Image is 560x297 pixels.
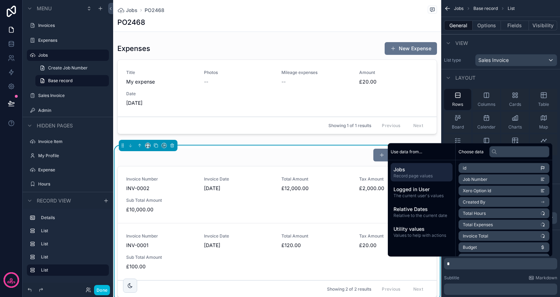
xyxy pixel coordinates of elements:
[452,102,463,107] span: Rows
[473,6,498,11] span: Base record
[118,166,437,223] a: Invoice NumberINV-0002Invoice Date[DATE]Total Amount£12,000.00Tax Amount£2,000.00Sub Total Amount...
[501,134,529,155] button: Pivot Table
[473,112,500,133] button: Calendar
[38,23,105,28] label: Invoices
[477,124,496,130] span: Calendar
[444,134,471,155] button: Checklist
[7,279,16,285] p: days
[126,206,196,213] span: £10,000.00
[473,21,501,30] button: Options
[473,89,500,110] button: Columns
[508,6,515,11] span: List
[536,275,557,281] span: Markdown
[41,228,103,234] label: List
[509,102,521,107] span: Cards
[37,197,71,204] span: Record view
[388,160,455,244] div: scrollable content
[126,233,196,239] span: Invoice Number
[393,186,450,193] span: Logged in User
[204,176,273,182] span: Invoice Date
[359,185,428,192] span: £2,000.00
[327,286,371,292] span: Showing 2 of 2 results
[126,176,196,182] span: Invoice Number
[48,78,72,84] span: Base record
[48,65,88,71] span: Create Job Number
[538,102,549,107] span: Table
[444,21,473,30] button: General
[455,40,468,47] span: View
[393,173,450,179] span: Record page values
[126,263,196,270] span: £100.00
[41,215,103,221] label: Details
[444,112,471,133] button: Board
[38,108,105,113] label: Admin
[37,122,73,129] span: Hidden pages
[38,52,105,58] label: Jobs
[444,284,557,295] div: scrollable content
[454,6,463,11] span: Jobs
[475,54,557,66] button: Sales Invoice
[393,206,450,213] span: Relative Dates
[444,275,459,281] label: Subtitle
[281,185,351,192] span: £12,000.00
[38,93,105,98] label: Sales Invoice
[539,124,548,130] span: Map
[478,102,495,107] span: Columns
[501,89,529,110] button: Cards
[117,17,145,27] h1: PO2468
[281,176,351,182] span: Total Amount
[501,112,529,133] button: Charts
[508,124,522,130] span: Charts
[38,167,105,173] a: Expense
[281,242,351,249] span: £120.00
[204,233,273,239] span: Invoice Date
[37,5,52,12] span: Menu
[359,242,428,249] span: £20.00
[359,176,428,182] span: Tax Amount
[530,134,557,155] button: Timeline
[38,139,105,144] label: Invoice Item
[529,275,557,281] a: Markdown
[529,21,557,30] button: Visibility
[530,112,557,133] button: Map
[10,276,13,284] p: 9
[41,254,103,260] label: List
[38,181,105,187] label: Hours
[444,57,472,63] label: List type
[359,233,428,239] span: Tax Amount
[117,7,138,14] a: Jobs
[444,258,557,269] div: scrollable content
[126,198,196,203] span: Sub Total Amount
[35,62,109,74] a: Create Job Number
[393,166,450,173] span: Jobs
[391,149,422,154] span: Use data from...
[145,7,164,14] a: PO2468
[459,149,484,154] span: Choose data
[204,185,273,192] span: [DATE]
[393,233,450,238] span: Values to help with actions
[126,185,196,192] span: INV-0002
[281,233,351,239] span: Total Amount
[41,267,103,273] label: List
[204,242,273,249] span: [DATE]
[393,213,450,218] span: Relative to the current date
[393,193,450,199] span: The current user's values
[126,7,138,14] span: Jobs
[444,89,471,110] button: Rows
[35,75,109,86] a: Base record
[328,123,371,128] span: Showing 1 of 1 results
[23,209,113,283] div: scrollable content
[38,153,105,159] label: My Profile
[38,38,105,43] label: Expenses
[501,21,529,30] button: Fields
[373,149,437,161] button: New Sales Invoice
